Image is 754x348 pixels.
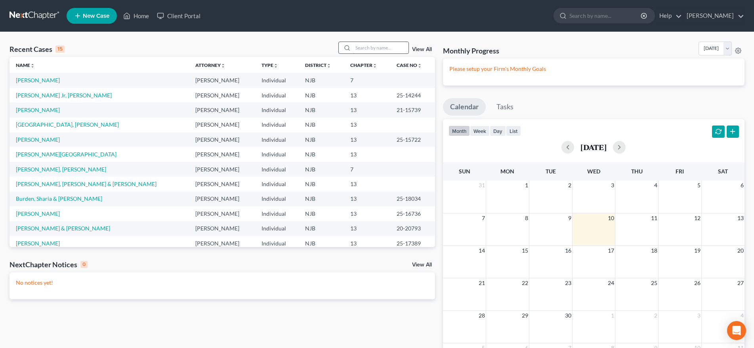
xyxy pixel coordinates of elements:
span: 15 [521,246,529,255]
td: NJB [299,236,344,251]
td: 25-14244 [390,88,435,103]
button: week [470,126,490,136]
span: Tue [546,168,556,175]
span: Sat [718,168,728,175]
a: [PERSON_NAME] [16,136,60,143]
p: No notices yet! [16,279,429,287]
td: [PERSON_NAME] [189,192,255,206]
span: Wed [587,168,600,175]
td: NJB [299,103,344,117]
span: 18 [650,246,658,255]
span: 7 [481,213,486,223]
button: list [506,126,521,136]
span: 3 [697,311,701,320]
a: View All [412,262,432,268]
span: 13 [737,213,744,223]
td: Individual [255,221,299,236]
span: Thu [631,168,643,175]
a: Districtunfold_more [305,62,331,68]
td: [PERSON_NAME] [189,236,255,251]
td: Individual [255,103,299,117]
td: 13 [344,103,390,117]
input: Search by name... [353,42,408,53]
td: [PERSON_NAME] [189,221,255,236]
span: 2 [567,181,572,190]
a: Client Portal [153,9,204,23]
span: 3 [610,181,615,190]
td: 20-20793 [390,221,435,236]
a: [PERSON_NAME] Jr, [PERSON_NAME] [16,92,112,99]
i: unfold_more [273,63,278,68]
td: Individual [255,88,299,103]
a: [PERSON_NAME], [PERSON_NAME] [16,166,106,173]
a: Typeunfold_more [262,62,278,68]
span: 29 [521,311,529,320]
span: 12 [693,213,701,223]
span: 14 [478,246,486,255]
td: 21-15739 [390,103,435,117]
span: 4 [740,311,744,320]
td: NJB [299,177,344,191]
span: 8 [524,213,529,223]
div: 15 [55,46,65,53]
h2: [DATE] [580,143,607,151]
span: 26 [693,278,701,288]
div: Open Intercom Messenger [727,321,746,340]
span: 9 [567,213,572,223]
td: NJB [299,132,344,147]
td: 13 [344,236,390,251]
p: Please setup your Firm's Monthly Goals [449,65,738,73]
div: NextChapter Notices [10,260,88,269]
td: Individual [255,118,299,132]
td: [PERSON_NAME] [189,118,255,132]
span: 11 [650,213,658,223]
span: 19 [693,246,701,255]
span: 1 [524,181,529,190]
span: 5 [697,181,701,190]
button: day [490,126,506,136]
h3: Monthly Progress [443,46,499,55]
i: unfold_more [221,63,225,68]
div: 0 [80,261,88,268]
a: [PERSON_NAME] [16,210,60,217]
td: [PERSON_NAME] [189,88,255,103]
a: View All [412,47,432,52]
a: Attorneyunfold_more [195,62,225,68]
td: Individual [255,147,299,162]
span: 16 [564,246,572,255]
span: 31 [478,181,486,190]
i: unfold_more [417,63,422,68]
td: 13 [344,88,390,103]
td: NJB [299,88,344,103]
td: 7 [344,162,390,177]
a: [PERSON_NAME] [683,9,744,23]
td: 13 [344,147,390,162]
td: [PERSON_NAME] [189,206,255,221]
span: 22 [521,278,529,288]
span: 25 [650,278,658,288]
td: [PERSON_NAME] [189,132,255,147]
span: 17 [607,246,615,255]
a: Case Nounfold_more [397,62,422,68]
i: unfold_more [30,63,35,68]
td: 25-17389 [390,236,435,251]
span: 2 [653,311,658,320]
td: Individual [255,73,299,87]
td: Individual [255,162,299,177]
input: Search by name... [569,8,642,23]
span: 20 [737,246,744,255]
a: Tasks [489,98,521,116]
a: [PERSON_NAME] [16,106,60,113]
span: 21 [478,278,486,288]
td: NJB [299,162,344,177]
td: NJB [299,206,344,221]
td: Individual [255,192,299,206]
td: 13 [344,132,390,147]
a: [PERSON_NAME] & [PERSON_NAME] [16,225,110,232]
a: Chapterunfold_more [350,62,377,68]
i: unfold_more [372,63,377,68]
td: NJB [299,192,344,206]
td: NJB [299,118,344,132]
a: [GEOGRAPHIC_DATA], [PERSON_NAME] [16,121,119,128]
a: Nameunfold_more [16,62,35,68]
